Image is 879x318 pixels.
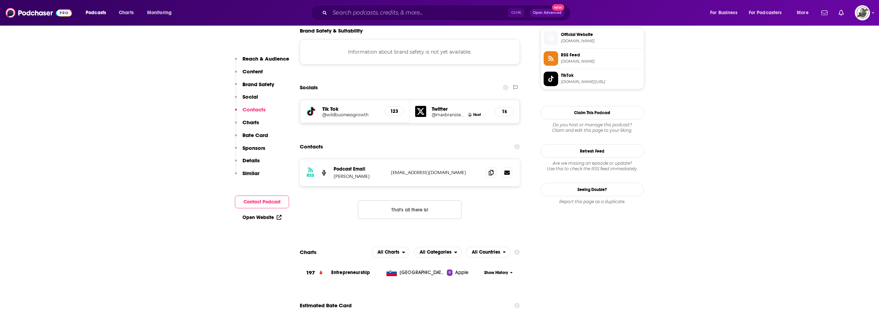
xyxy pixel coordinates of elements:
[334,173,385,179] p: [PERSON_NAME]
[242,215,281,220] a: Open Website
[242,170,259,176] p: Similar
[500,109,508,115] h5: 1k
[561,59,641,64] span: wildbusinessgrowthpodcast.libsyn.com
[533,11,562,15] span: Open Advanced
[855,5,870,20] button: Show profile menu
[235,68,263,81] button: Content
[322,112,379,117] a: @wildbusinessgrowth
[331,270,370,275] a: Entrepreneurship
[242,106,266,113] p: Contacts
[414,247,462,258] button: open menu
[710,8,737,18] span: For Business
[300,263,331,282] a: 197
[541,183,644,196] a: Seeing Double?
[390,108,398,114] h5: 123
[541,161,644,172] div: Are we missing an episode or update? Use this to check the RSS feed immediately.
[541,122,644,128] span: Do you host or manage this podcast?
[472,250,500,255] span: All Countries
[306,269,315,277] h3: 197
[378,250,399,255] span: All Charts
[836,7,847,19] a: Show notifications dropdown
[317,5,577,21] div: Search podcasts, credits, & more...
[544,31,641,45] a: Official Website[DOMAIN_NAME]
[384,269,447,276] a: [GEOGRAPHIC_DATA]
[358,200,461,219] button: Nothing here.
[797,8,809,18] span: More
[235,106,266,119] button: Contacts
[544,72,641,86] a: TikTok[DOMAIN_NAME][URL]
[420,250,451,255] span: All Categories
[235,81,274,94] button: Brand Safety
[242,119,259,126] p: Charts
[400,269,445,276] span: Slovenia
[466,247,510,258] h2: Countries
[541,199,644,205] div: Report this page as a duplicate.
[544,51,641,66] a: RSS Feed[DOMAIN_NAME]
[561,52,641,58] span: RSS Feed
[468,113,472,117] img: Max Branstetter
[242,132,268,138] p: Rate Card
[561,38,641,44] span: maxpodcasting.com
[552,4,564,11] span: New
[334,166,385,172] p: Podcast Email
[307,173,314,178] h3: RSS
[235,55,289,68] button: Reach & Audience
[300,27,363,34] h2: Brand Safety & Suitability
[300,299,352,312] span: Estimated Rate Card
[242,55,289,62] p: Reach & Audience
[473,112,481,117] span: Host
[242,93,258,100] p: Social
[372,247,410,258] button: open menu
[235,196,289,208] button: Contact Podcast
[300,249,316,255] h2: Charts
[330,7,508,18] input: Search podcasts, credits, & more...
[322,106,379,112] h5: Tik Tok
[242,68,263,75] p: Content
[114,7,138,18] a: Charts
[541,122,644,133] div: Claim and edit this page to your liking.
[447,269,482,276] a: Apple
[855,5,870,20] span: Logged in as PodProMaxBooking
[819,7,830,19] a: Show notifications dropdown
[414,247,462,258] h2: Categories
[300,39,520,64] div: Information about brand safety is not yet available.
[432,112,465,117] a: @maxbranstetter
[541,144,644,158] button: Refresh Feed
[561,31,641,38] span: Official Website
[300,140,323,153] h2: Contacts
[744,7,792,18] button: open menu
[6,6,72,19] img: Podchaser - Follow, Share and Rate Podcasts
[749,8,782,18] span: For Podcasters
[508,8,524,17] span: Ctrl K
[119,8,134,18] span: Charts
[235,145,265,157] button: Sponsors
[530,9,565,17] button: Open AdvancedNew
[561,72,641,79] span: TikTok
[142,7,181,18] button: open menu
[484,270,508,276] span: Show History
[855,5,870,20] img: User Profile
[235,93,258,106] button: Social
[235,132,268,145] button: Rate Card
[81,7,115,18] button: open menu
[372,247,410,258] h2: Platforms
[235,119,259,132] button: Charts
[455,269,468,276] span: Apple
[432,106,489,112] h5: Twitter
[391,170,481,175] p: [EMAIL_ADDRESS][DOMAIN_NAME]
[541,106,644,119] button: Claim This Podcast
[86,8,106,18] span: Podcasts
[147,8,172,18] span: Monitoring
[300,81,318,94] h2: Socials
[242,145,265,151] p: Sponsors
[235,157,260,170] button: Details
[235,170,259,183] button: Similar
[466,247,510,258] button: open menu
[705,7,746,18] button: open menu
[242,157,260,164] p: Details
[482,270,515,276] button: Show History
